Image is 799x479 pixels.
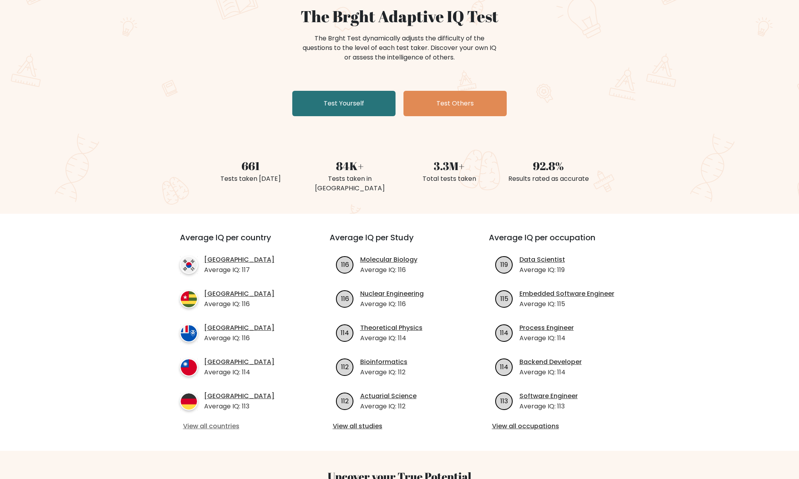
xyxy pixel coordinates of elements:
[504,174,593,184] div: Results rated as accurate
[180,233,301,252] h3: Average IQ per country
[519,299,614,309] p: Average IQ: 115
[305,157,395,174] div: 84K+
[519,402,578,411] p: Average IQ: 113
[504,157,593,174] div: 92.8%
[341,396,349,405] text: 112
[500,260,508,269] text: 119
[360,289,424,299] a: Nuclear Engineering
[360,333,423,343] p: Average IQ: 114
[204,333,274,343] p: Average IQ: 116
[204,299,274,309] p: Average IQ: 116
[341,294,349,303] text: 116
[180,324,198,342] img: country
[360,299,424,309] p: Average IQ: 116
[519,357,582,367] a: Backend Developer
[519,289,614,299] a: Embedded Software Engineer
[492,422,626,431] a: View all occupations
[360,357,407,367] a: Bioinformatics
[341,328,349,337] text: 114
[500,396,508,405] text: 113
[360,402,417,411] p: Average IQ: 112
[519,265,565,275] p: Average IQ: 119
[206,157,295,174] div: 661
[204,265,274,275] p: Average IQ: 117
[206,7,593,26] h1: The Brght Adaptive IQ Test
[183,422,298,431] a: View all countries
[403,91,507,116] a: Test Others
[519,391,578,401] a: Software Engineer
[519,255,565,264] a: Data Scientist
[204,368,274,377] p: Average IQ: 114
[204,323,274,333] a: [GEOGRAPHIC_DATA]
[204,289,274,299] a: [GEOGRAPHIC_DATA]
[360,368,407,377] p: Average IQ: 112
[341,260,349,269] text: 116
[206,174,295,184] div: Tests taken [DATE]
[333,422,467,431] a: View all studies
[519,323,574,333] a: Process Engineer
[404,174,494,184] div: Total tests taken
[204,402,274,411] p: Average IQ: 113
[180,290,198,308] img: country
[180,393,198,410] img: country
[341,362,349,371] text: 112
[360,265,417,275] p: Average IQ: 116
[500,294,508,303] text: 115
[500,362,508,371] text: 114
[404,157,494,174] div: 3.3M+
[180,256,198,274] img: country
[360,255,417,264] a: Molecular Biology
[500,328,508,337] text: 114
[360,391,417,401] a: Actuarial Science
[300,34,499,62] div: The Brght Test dynamically adjusts the difficulty of the questions to the level of each test take...
[305,174,395,193] div: Tests taken in [GEOGRAPHIC_DATA]
[204,357,274,367] a: [GEOGRAPHIC_DATA]
[292,91,396,116] a: Test Yourself
[489,233,629,252] h3: Average IQ per occupation
[330,233,470,252] h3: Average IQ per Study
[180,358,198,376] img: country
[519,333,574,343] p: Average IQ: 114
[519,368,582,377] p: Average IQ: 114
[360,323,423,333] a: Theoretical Physics
[204,255,274,264] a: [GEOGRAPHIC_DATA]
[204,391,274,401] a: [GEOGRAPHIC_DATA]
